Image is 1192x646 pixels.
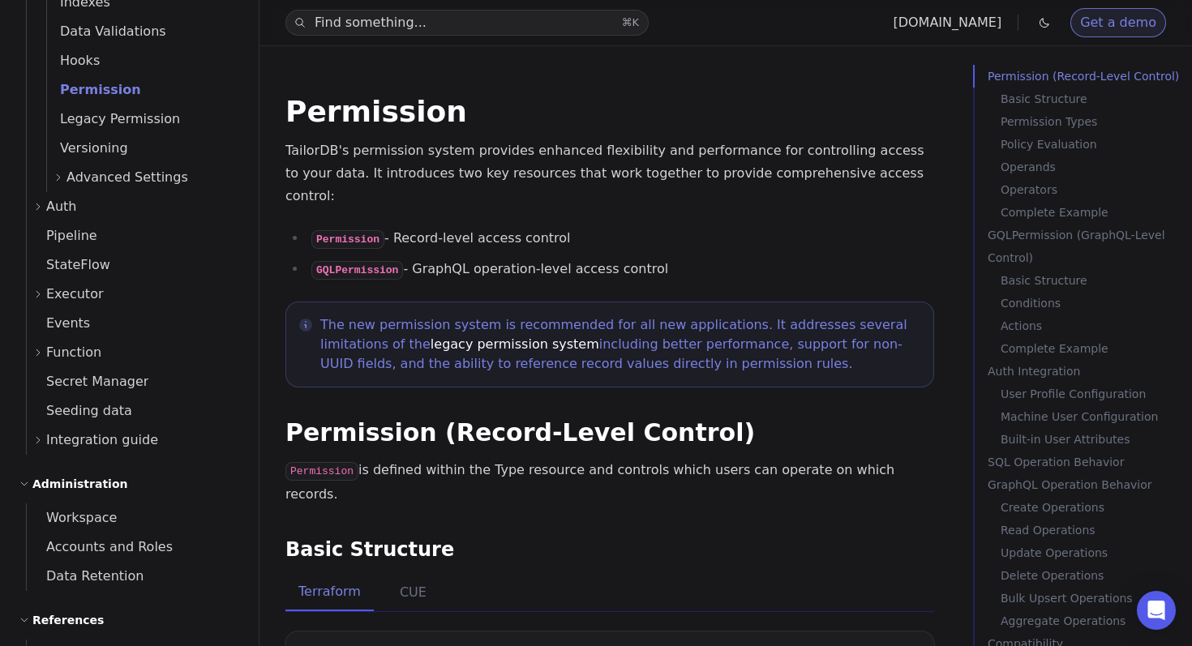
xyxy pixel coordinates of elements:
code: Permission [285,462,358,481]
a: Permission (Record-Level Control) [285,418,755,447]
a: GQLPermission (GraphQL-Level Control) [988,224,1186,269]
a: Permission Types [1001,110,1186,133]
a: StateFlow [27,250,239,280]
code: Permission [311,230,384,249]
span: Legacy Permission [47,111,180,126]
a: Pipeline [27,221,239,250]
a: SQL Operation Behavior [988,451,1186,473]
a: Built-in User Attributes [1001,428,1186,451]
span: Pipeline [27,228,97,243]
a: Aggregate Operations [1001,610,1186,632]
p: GraphQL Operation Behavior [988,473,1186,496]
div: Open Intercom Messenger [1137,591,1176,630]
a: Machine User Configuration [1001,405,1186,428]
a: Conditions [1001,292,1186,314]
a: Permission (Record-Level Control) [988,65,1186,88]
a: Hooks [47,46,239,75]
a: Actions [1001,314,1186,337]
a: Data Validations [47,17,239,46]
span: Data Validations [47,24,166,39]
a: Workspace [27,503,239,533]
a: legacy permission system [431,336,599,352]
button: Toggle dark mode [1035,13,1054,32]
span: Function [46,341,101,364]
a: Events [27,309,239,338]
a: Complete Example [1001,201,1186,224]
span: Auth [46,195,77,218]
span: StateFlow [27,257,110,272]
span: Advanced Settings [66,166,188,189]
a: Auth Integration [988,360,1186,383]
a: Basic Structure [1001,88,1186,110]
a: Delete Operations [1001,564,1186,587]
a: Complete Example [1001,337,1186,360]
a: Get a demo [1070,8,1166,37]
h1: Permission [285,97,934,126]
a: Basic Structure [1001,269,1186,292]
span: Secret Manager [27,374,148,389]
span: Events [27,315,90,331]
span: Seeding data [27,403,132,418]
a: Data Retention [27,562,239,591]
a: Policy Evaluation [1001,133,1186,156]
button: Terraform [285,574,374,611]
a: Seeding data [27,396,239,426]
button: CUE [387,574,439,611]
li: - Record-level access control [307,227,934,251]
a: Legacy Permission [47,105,239,134]
kbd: ⌘ [621,16,632,28]
p: The new permission system is recommended for all new applications. It addresses several limitatio... [320,315,920,374]
li: - GraphQL operation-level access control [307,258,934,282]
span: Accounts and Roles [27,539,173,554]
span: Data Retention [27,568,144,584]
code: GQLPermission [311,261,403,280]
a: Basic Structure [285,538,454,561]
p: TailorDB's permission system provides enhanced flexibility and performance for controlling access... [285,139,934,207]
kbd: K [632,16,639,28]
a: Read Operations [1001,519,1186,541]
span: Hooks [47,53,100,68]
span: Workspace [27,510,117,525]
a: Permission [47,75,239,105]
h2: Administration [32,474,127,494]
span: Permission [47,82,141,97]
span: Integration guide [46,429,158,451]
a: Operands [1001,156,1186,178]
a: Secret Manager [27,367,239,396]
h2: References [32,610,104,630]
a: Update Operations [1001,541,1186,564]
p: is defined within the Type resource and controls which users can operate on which records. [285,459,934,506]
button: Find something...⌘K [285,10,649,36]
a: Bulk Upsert Operations [1001,587,1186,610]
a: Versioning [47,134,239,163]
a: [DOMAIN_NAME] [893,15,1001,30]
a: Create Operations [1001,496,1186,519]
span: Versioning [47,140,128,156]
span: Executor [46,283,104,306]
a: User Profile Configuration [1001,383,1186,405]
a: Operators [1001,178,1186,201]
a: Accounts and Roles [27,533,239,562]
